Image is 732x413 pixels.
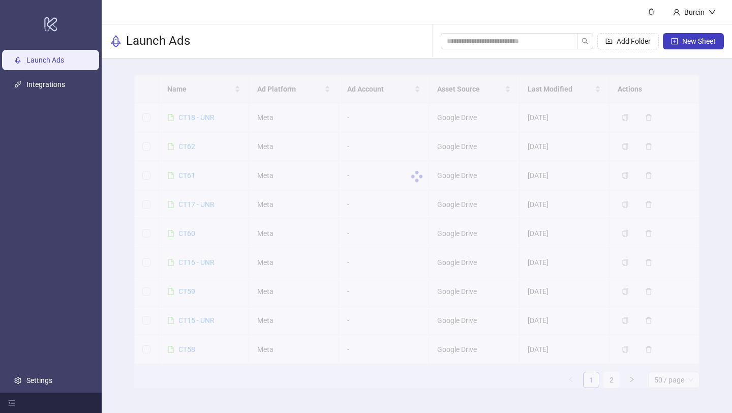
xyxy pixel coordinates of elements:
span: search [582,38,589,45]
div: Burcin [680,7,709,18]
span: Add Folder [617,37,651,45]
a: Launch Ads [26,56,64,64]
span: folder-add [605,38,613,45]
button: New Sheet [663,33,724,49]
span: plus-square [671,38,678,45]
span: bell [648,8,655,15]
span: user [673,9,680,16]
a: Settings [26,376,52,385]
span: menu-fold [8,399,15,406]
a: Integrations [26,80,65,88]
span: rocket [110,35,122,47]
span: New Sheet [682,37,716,45]
span: down [709,9,716,16]
button: Add Folder [597,33,659,49]
h3: Launch Ads [126,33,190,49]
